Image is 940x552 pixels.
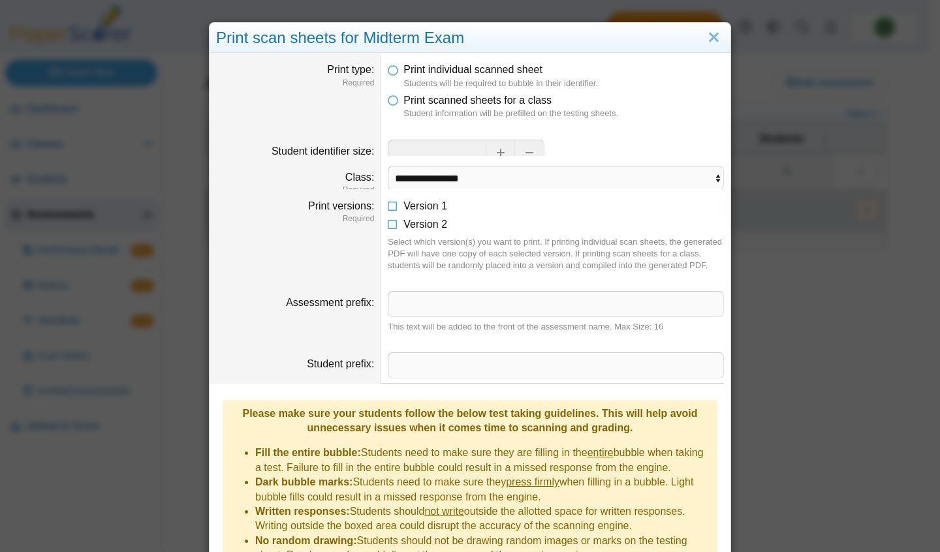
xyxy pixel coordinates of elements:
b: Written responses: [255,506,350,517]
label: Student identifier size [272,146,374,157]
div: Print scan sheets for Midterm Exam [210,23,730,54]
li: Students need to make sure they are filling in the bubble when taking a test. Failure to fill in ... [255,446,711,475]
u: entire [587,447,614,458]
dfn: Required [216,213,374,224]
label: Assessment prefix [286,297,374,308]
span: Print scanned sheets for a class [403,95,552,106]
b: No random drawing: [255,535,357,546]
b: Please make sure your students follow the below test taking guidelines. This will help avoid unne... [242,408,697,433]
span: Version 1 [403,200,447,211]
dfn: Student information will be prefilled on the testing sheets. [403,108,724,119]
button: Decrease [515,140,544,166]
b: Fill the entire bubble: [255,447,361,458]
li: Students should outside the allotted space for written responses. Writing outside the boxed area ... [255,504,711,534]
span: Print individual scanned sheet [403,64,542,75]
dfn: Required [216,78,374,89]
div: Select which version(s) you want to print. If printing individual scan sheets, the generated PDF ... [388,236,724,272]
li: Students need to make sure they when filling in a bubble. Light bubble fills could result in a mi... [255,475,711,504]
dfn: Students will be required to bubble in their identifier. [403,78,724,89]
label: Class [345,172,374,183]
label: Print versions [308,200,374,211]
u: not write [424,506,463,517]
div: This text will be added to the front of the student name. Max Size: 16 [388,382,724,394]
b: Dark bubble marks: [255,476,352,487]
dfn: Required [216,185,374,196]
a: Close [704,27,724,49]
label: Print type [327,64,374,75]
label: Student prefix [307,358,374,369]
u: press firmly [506,476,559,487]
div: This text will be added to the front of the assessment name. Max Size: 16 [388,321,724,333]
button: Increase [486,140,515,166]
span: Version 2 [403,219,447,230]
